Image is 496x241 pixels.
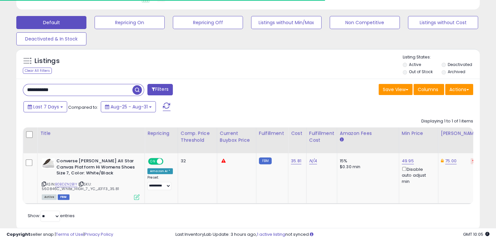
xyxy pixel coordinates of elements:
a: 35.81 [291,158,301,164]
div: Clear All Filters [23,68,52,74]
b: Converse [PERSON_NAME] All Star Canvas Platform Hi Womens Shoes Size 7, Color: White/Black [56,158,136,178]
div: Fulfillment Cost [309,130,334,144]
span: All listings currently available for purchase on Amazon [42,194,57,200]
div: Preset: [147,175,173,190]
div: Repricing [147,130,175,137]
button: Last 7 Days [23,101,67,112]
span: Aug-25 - Aug-31 [111,104,148,110]
div: Amazon AI * [147,168,173,174]
button: Deactivated & In Stock [16,32,86,45]
p: Listing States: [403,54,480,60]
div: Cost [291,130,304,137]
button: Listings without Min/Max [251,16,321,29]
div: 15% [340,158,394,164]
div: $0.30 min [340,164,394,170]
div: Displaying 1 to 1 of 1 items [421,118,473,124]
span: Last 7 Days [33,104,59,110]
div: Min Price [402,130,435,137]
label: Archived [447,69,465,74]
div: Title [40,130,142,137]
div: [PERSON_NAME] [441,130,480,137]
a: 75.00 [445,158,457,164]
div: seller snap | | [7,232,113,238]
button: Repricing Off [173,16,243,29]
label: Out of Stock [409,69,433,74]
span: FBM [58,194,69,200]
span: Show: entries [28,213,75,219]
span: Columns [418,86,438,93]
button: Filters [147,84,173,95]
img: 31LuDuBdbVL._SL40_.jpg [42,158,55,169]
strong: Copyright [7,231,30,237]
span: Compared to: [68,104,98,110]
a: B0BDZN2B1Y [55,182,77,187]
small: FBM [259,157,272,164]
span: 2025-09-8 10:05 GMT [463,231,489,237]
h5: Listings [35,56,60,66]
button: Listings without Cost [408,16,478,29]
button: Repricing On [95,16,165,29]
a: Privacy Policy [84,231,113,237]
button: Save View [379,84,413,95]
a: 1 active listing [257,231,285,237]
div: Disable auto adjust min [402,166,433,185]
small: Amazon Fees. [340,137,344,143]
span: OFF [162,159,173,164]
span: ON [149,159,157,164]
button: Default [16,16,86,29]
a: 49.95 [402,158,414,164]
div: Current Buybox Price [220,130,253,144]
button: Actions [445,84,473,95]
div: Amazon Fees [340,130,396,137]
div: ASIN: [42,158,140,199]
button: Columns [413,84,444,95]
a: N/A [309,158,317,164]
button: Aug-25 - Aug-31 [101,101,156,112]
div: Fulfillment [259,130,285,137]
a: Terms of Use [56,231,83,237]
div: Last InventoryLab Update: 3 hours ago, not synced. [175,232,489,238]
label: Active [409,62,421,67]
div: Comp. Price Threshold [181,130,214,144]
span: | SKU: 560846C_White_HIGH_7_YC_JEFF3_35.81 [42,182,119,191]
button: Non Competitive [330,16,400,29]
div: 32 [181,158,212,164]
label: Deactivated [447,62,472,67]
